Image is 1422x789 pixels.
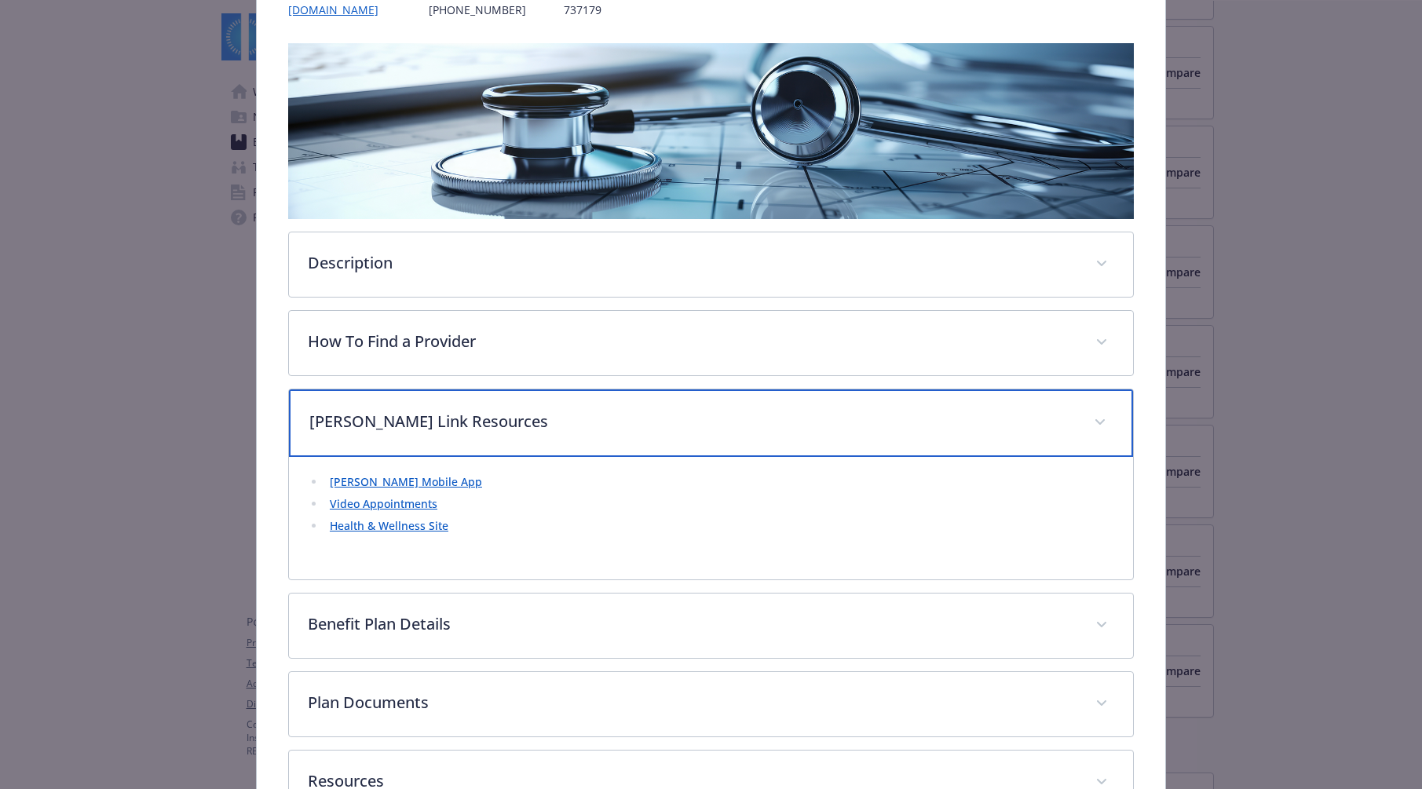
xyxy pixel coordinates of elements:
div: Benefit Plan Details [289,594,1133,658]
p: How To Find a Provider [308,330,1077,353]
a: Health & Wellness Site [330,518,448,533]
p: 737179 [564,2,642,18]
a: [DOMAIN_NAME] [288,2,391,17]
div: [PERSON_NAME] Link Resources [289,389,1133,457]
a: Video Appointments [330,496,437,511]
img: banner [288,43,1134,219]
p: Benefit Plan Details [308,612,1077,636]
p: Description [308,251,1077,275]
div: How To Find a Provider [289,311,1133,375]
div: Description [289,232,1133,297]
p: [PHONE_NUMBER] [429,2,526,18]
a: [PERSON_NAME] Mobile App [330,474,482,489]
p: Plan Documents [308,691,1077,714]
div: [PERSON_NAME] Link Resources [289,457,1133,579]
div: Plan Documents [289,672,1133,736]
p: [PERSON_NAME] Link Resources [309,410,1075,433]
